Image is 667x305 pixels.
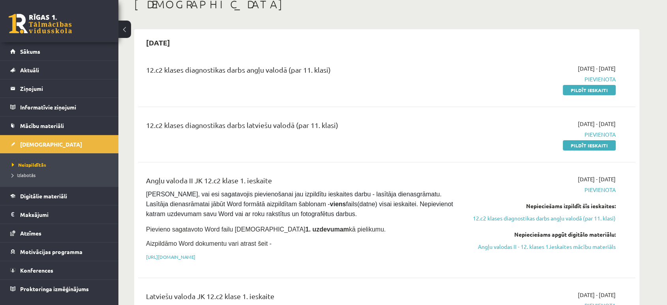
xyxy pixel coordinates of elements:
[10,280,109,298] a: Proktoringa izmēģinājums
[10,261,109,279] a: Konferences
[10,117,109,135] a: Mācību materiāli
[563,85,616,95] a: Pildīt ieskaiti
[10,135,109,153] a: [DEMOGRAPHIC_DATA]
[146,120,455,134] div: 12.c2 klases diagnostikas darbs latviešu valodā (par 11. klasi)
[146,64,455,79] div: 12.c2 klases diagnostikas darbs angļu valodā (par 11. klasi)
[20,66,39,73] span: Aktuāli
[12,161,111,168] a: Neizpildītās
[20,98,109,116] legend: Informatīvie ziņojumi
[146,226,386,233] span: Pievieno sagatavoto Word failu [DEMOGRAPHIC_DATA] kā pielikumu.
[578,175,616,183] span: [DATE] - [DATE]
[10,187,109,205] a: Digitālie materiāli
[20,285,89,292] span: Proktoringa izmēģinājums
[10,61,109,79] a: Aktuāli
[20,79,109,98] legend: Ziņojumi
[563,140,616,151] a: Pildīt ieskaiti
[578,64,616,73] span: [DATE] - [DATE]
[12,172,36,178] span: Izlabotās
[578,120,616,128] span: [DATE] - [DATE]
[467,202,616,210] div: Nepieciešams izpildīt šīs ieskaites:
[146,191,455,217] span: [PERSON_NAME], vai esi sagatavojis pievienošanai jau izpildītu ieskaites darbu - lasītāja dienasg...
[20,230,41,237] span: Atzīmes
[20,141,82,148] span: [DEMOGRAPHIC_DATA]
[9,14,72,34] a: Rīgas 1. Tālmācības vidusskola
[578,291,616,299] span: [DATE] - [DATE]
[20,267,53,274] span: Konferences
[10,79,109,98] a: Ziņojumi
[10,205,109,224] a: Maksājumi
[467,243,616,251] a: Angļu valodas II - 12. klases 1.ieskaites mācību materiāls
[467,186,616,194] span: Pievienota
[305,226,349,233] strong: 1. uzdevumam
[20,248,82,255] span: Motivācijas programma
[20,205,109,224] legend: Maksājumi
[10,42,109,60] a: Sākums
[20,122,64,129] span: Mācību materiāli
[146,254,195,260] a: [URL][DOMAIN_NAME]
[20,192,67,200] span: Digitālie materiāli
[12,162,46,168] span: Neizpildītās
[20,48,40,55] span: Sākums
[10,243,109,261] a: Motivācijas programma
[146,175,455,190] div: Angļu valoda II JK 12.c2 klase 1. ieskaite
[467,214,616,222] a: 12.c2 klases diagnostikas darbs angļu valodā (par 11. klasi)
[467,130,616,139] span: Pievienota
[12,171,111,179] a: Izlabotās
[467,230,616,239] div: Nepieciešams apgūt digitālo materiālu:
[10,98,109,116] a: Informatīvie ziņojumi
[10,224,109,242] a: Atzīmes
[330,201,346,207] strong: viens
[138,33,178,52] h2: [DATE]
[467,75,616,83] span: Pievienota
[146,240,272,247] span: Aizpildāmo Word dokumentu vari atrast šeit -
